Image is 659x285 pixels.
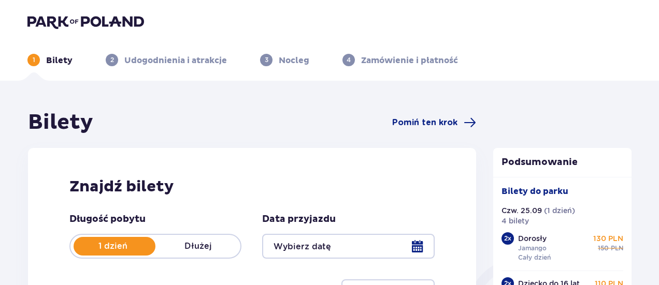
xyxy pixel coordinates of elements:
p: ( 1 dzień ) [544,205,575,216]
h1: Bilety [28,110,93,136]
p: 1 dzień [70,241,155,252]
p: Dłużej [155,241,240,252]
div: 2 x [502,232,514,245]
p: Jamango [518,244,547,253]
p: Cały dzień [518,253,551,262]
p: Bilety [46,55,73,66]
p: 1 [33,55,35,65]
img: Park of Poland logo [27,14,144,29]
p: Bilety do parku [502,186,568,197]
p: 2 [110,55,114,65]
p: PLN [611,244,623,253]
p: Data przyjazdu [262,213,336,226]
p: Udogodnienia i atrakcje [124,55,227,66]
p: Zamówienie i płatność [361,55,458,66]
p: Czw. 25.09 [502,205,542,216]
p: 4 bilety [502,216,529,226]
p: 150 [598,244,609,253]
p: Nocleg [279,55,309,66]
p: Dorosły [518,233,547,244]
a: Pomiń ten krok [392,116,476,129]
p: Podsumowanie [493,156,632,169]
p: Długość pobytu [69,213,146,226]
h2: Znajdź bilety [69,177,435,197]
p: 130 PLN [593,233,623,244]
p: 3 [265,55,268,65]
span: Pomiń ten krok [392,117,457,128]
p: 4 [347,55,351,65]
